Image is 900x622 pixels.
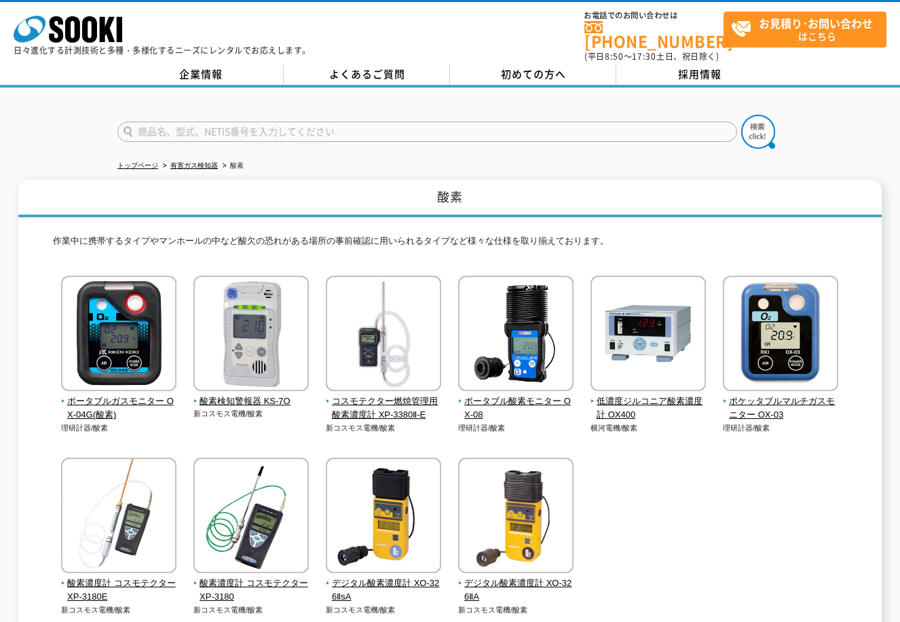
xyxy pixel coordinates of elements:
[584,21,724,49] a: [PHONE_NUMBER]
[193,382,310,409] a: 酸素検知警報器 KS-7O
[741,115,775,149] img: btn_search.png
[450,65,616,85] a: 初めての方へ
[117,65,284,85] a: 企業情報
[590,395,707,423] span: 低濃度ジルコニア酸素濃度計 OX400
[326,395,442,423] span: コスモテクター燃焼管理用酸素濃度計 XP-3380Ⅱ-E
[590,422,707,434] p: 横河電機/酸素
[501,67,566,81] span: 初めての方へ
[584,50,719,62] span: (平日 ～ 土日、祝日除く)
[326,422,442,434] p: 新コスモス電機/酸素
[284,65,450,85] a: よくあるご質問
[584,12,724,20] span: お電話でのお問い合わせは
[14,46,311,54] p: 日々進化する計測技術と多種・多様化するニーズにレンタルでお応えします。
[458,577,574,605] span: デジタル酸素濃度計 XO-326ⅡA
[458,604,574,616] p: 新コスモス電機/酸素
[326,604,442,616] p: 新コスモス電機/酸素
[326,276,441,395] img: コスモテクター燃焼管理用酸素濃度計 XP-3380Ⅱ-E
[117,162,158,169] a: トップページ
[458,564,574,604] a: デジタル酸素濃度計 XO-326ⅡA
[326,577,442,605] span: デジタル酸素濃度計 XO-326ⅡsA
[193,577,310,605] span: 酸素濃度計 コスモテクター XP-3180
[61,604,177,616] p: 新コスモス電機/酸素
[61,395,177,423] span: ポータブルガスモニター OX-04G(酸素)
[170,162,218,169] a: 有害ガス検知器
[458,382,574,422] a: ポータブル酸素モニター OX-08
[117,122,737,142] input: 商品名、型式、NETIS番号を入力してください
[326,382,442,422] a: コスモテクター燃焼管理用酸素濃度計 XP-3380Ⅱ-E
[193,564,310,604] a: 酸素濃度計 コスモテクター XP-3180
[759,15,873,31] strong: お見積り･お問い合わせ
[731,12,886,46] span: はこちら
[605,50,624,62] span: 8:50
[61,577,177,605] span: 酸素濃度計 コスモテクター XP-3180E
[61,276,176,395] img: ポータブルガスモニター OX-04G(酸素)
[723,382,839,422] a: ポケッタブルマルチガスモニター OX-03
[193,604,310,616] p: 新コスモス電機/酸素
[632,50,656,62] span: 17:30
[724,12,886,48] a: お見積り･お問い合わせはこちら
[723,395,839,423] span: ポケッタブルマルチガスモニター OX-03
[458,422,574,434] p: 理研計器/酸素
[61,382,177,422] a: ポータブルガスモニター OX-04G(酸素)
[326,564,442,604] a: デジタル酸素濃度計 XO-326ⅡsA
[616,65,783,85] a: 採用情報
[193,408,310,420] p: 新コスモス電機/酸素
[458,395,574,423] span: ポータブル酸素モニター OX-08
[61,458,176,577] img: 酸素濃度計 コスモテクター XP-3180E
[193,276,309,395] img: 酸素検知警報器 KS-7O
[590,276,706,395] img: 低濃度ジルコニア酸素濃度計 OX400
[220,159,244,173] li: 酸素
[61,564,177,604] a: 酸素濃度計 コスモテクター XP-3180E
[723,422,839,434] p: 理研計器/酸素
[590,382,707,422] a: 低濃度ジルコニア酸素濃度計 OX400
[193,458,309,577] img: 酸素濃度計 コスモテクター XP-3180
[53,234,847,255] p: 作業中に携帯するタイプやマンホールの中など酸欠の恐れがある場所の事前確認に用いられるタイプなど様々な仕様を取り揃えております。
[61,422,177,434] p: 理研計器/酸素
[193,395,310,409] span: 酸素検知警報器 KS-7O
[18,180,882,217] h1: 酸素
[458,276,574,395] img: ポータブル酸素モニター OX-08
[458,458,574,577] img: デジタル酸素濃度計 XO-326ⅡA
[326,458,441,577] img: デジタル酸素濃度計 XO-326ⅡsA
[723,276,838,395] img: ポケッタブルマルチガスモニター OX-03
